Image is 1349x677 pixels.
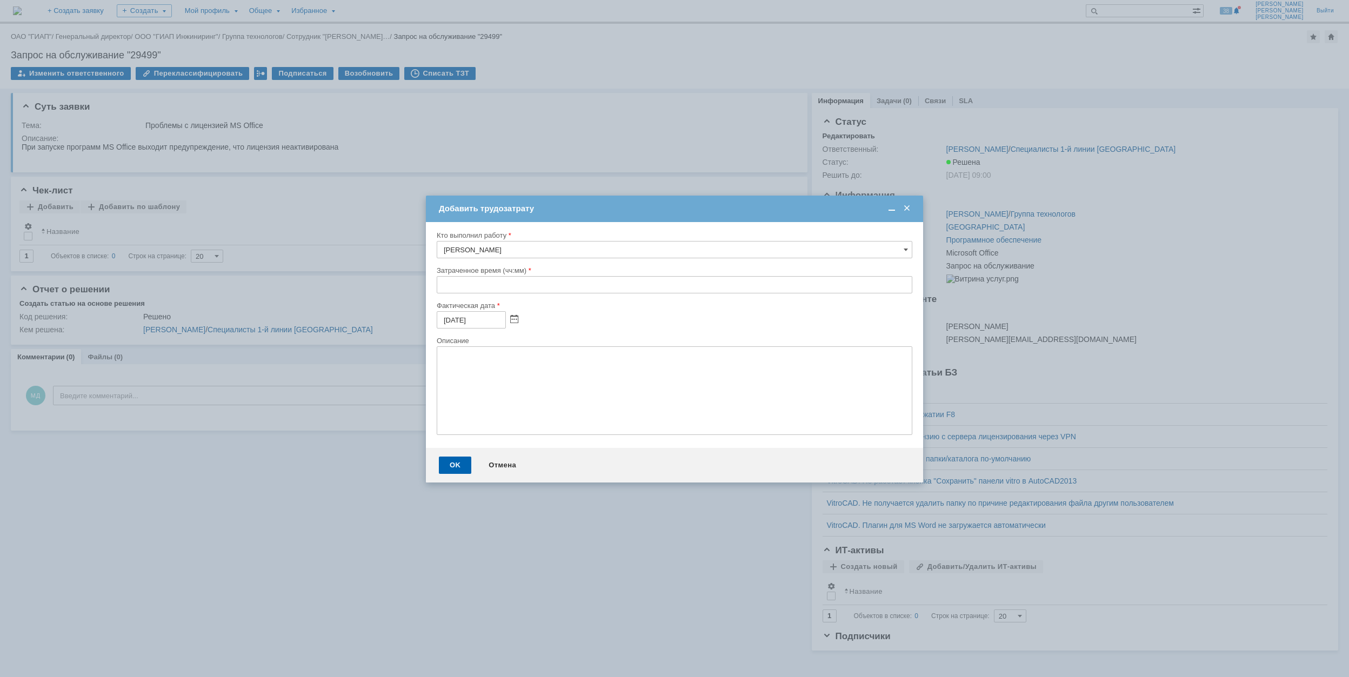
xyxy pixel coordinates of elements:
[437,302,910,309] div: Фактическая дата
[439,204,912,213] div: Добавить трудозатрату
[886,204,897,213] span: Свернуть (Ctrl + M)
[437,267,910,274] div: Затраченное время (чч:мм)
[901,204,912,213] span: Закрыть
[437,232,910,239] div: Кто выполнил работу
[437,337,910,344] div: Описание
